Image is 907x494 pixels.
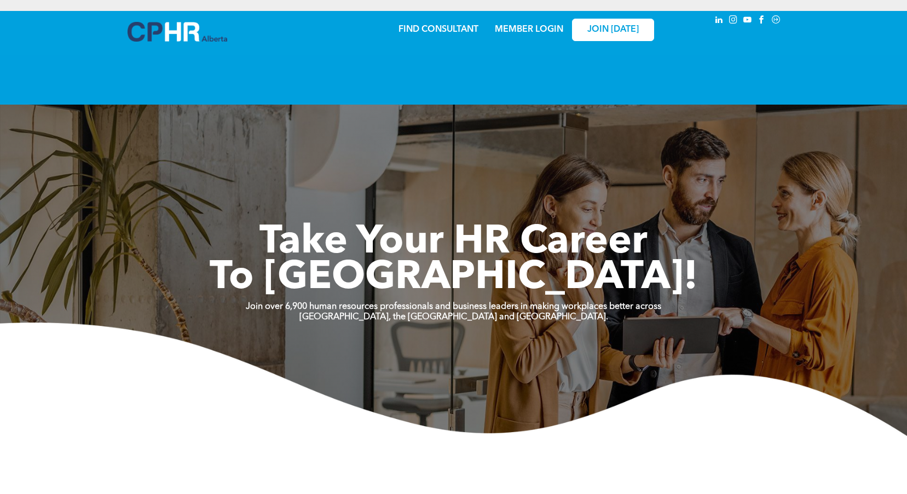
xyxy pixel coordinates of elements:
img: A blue and white logo for cp alberta [128,22,227,42]
a: instagram [727,14,740,28]
span: JOIN [DATE] [587,25,639,35]
a: Social network [770,14,782,28]
a: youtube [742,14,754,28]
a: MEMBER LOGIN [495,25,563,34]
a: linkedin [713,14,725,28]
strong: Join over 6,900 human resources professionals and business leaders in making workplaces better ac... [246,302,661,311]
strong: [GEOGRAPHIC_DATA], the [GEOGRAPHIC_DATA] and [GEOGRAPHIC_DATA]. [299,313,608,321]
span: To [GEOGRAPHIC_DATA]! [210,259,698,298]
a: JOIN [DATE] [572,19,654,41]
a: facebook [756,14,768,28]
span: Take Your HR Career [259,223,648,262]
a: FIND CONSULTANT [398,25,478,34]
